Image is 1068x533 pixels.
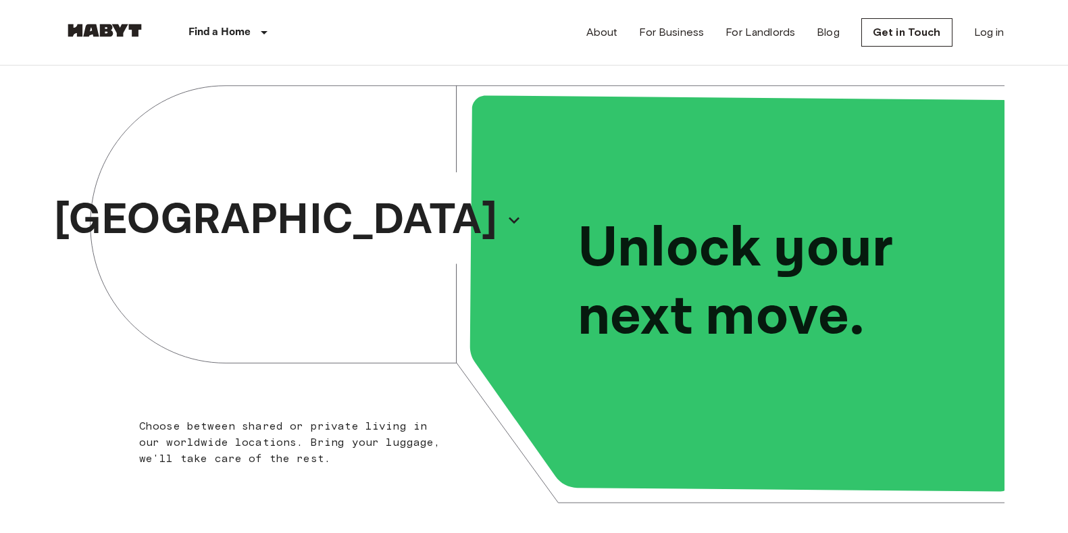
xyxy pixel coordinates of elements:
p: Unlock your next move. [578,215,983,351]
a: Get in Touch [861,18,952,47]
button: [GEOGRAPHIC_DATA] [49,184,527,257]
a: Log in [974,24,1005,41]
a: For Landlords [726,24,795,41]
img: Habyt [64,24,145,37]
p: Find a Home [188,24,251,41]
p: Choose between shared or private living in our worldwide locations. Bring your luggage, we'll tak... [139,418,449,467]
a: For Business [639,24,704,41]
a: Blog [817,24,840,41]
p: [GEOGRAPHIC_DATA] [54,188,497,253]
a: About [586,24,618,41]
